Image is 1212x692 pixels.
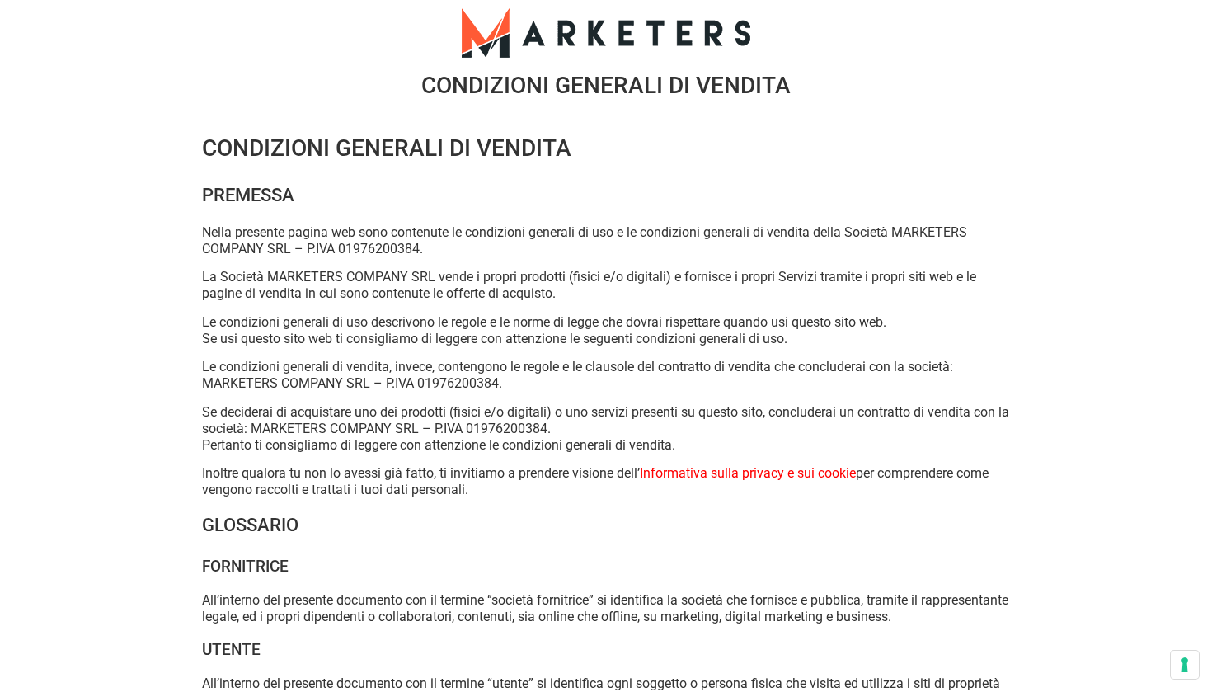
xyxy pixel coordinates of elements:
[202,180,1010,211] h3: PREMESSA
[202,130,1010,167] h2: CONDIZIONI GENERALI DI VENDITA
[202,404,1010,454] p: Se deciderai di acquistare uno dei prodotti (fisici e/o digitali) o uno servizi presenti su quest...
[202,359,1010,392] p: Le condizioni generali di vendita, invece, contengono le regole e le clausole del contratto di ve...
[202,314,1010,347] p: Le condizioni generali di uso descrivono le regole e le norme di legge che dovrai rispettare quan...
[202,465,1010,498] p: Inoltre qualora tu non lo avessi già fatto, ti invitiamo a prendere visione dell’ per comprendere...
[202,554,1010,579] h4: FORNITRICE
[144,74,1068,97] h2: CONDIZIONI GENERALI DI VENDITA
[202,510,1010,541] h3: GLOSSARIO
[640,465,856,481] a: Informativa sulla privacy e sui cookie
[202,592,1010,625] p: All’interno del presente documento con il termine “società fornitrice” si identifica la società c...
[1171,651,1199,679] button: Le tue preferenze relative al consenso per le tecnologie di tracciamento
[202,224,1010,257] p: Nella presente pagina web sono contenute le condizioni generali di uso e le condizioni generali d...
[202,638,1010,662] h4: UTENTE
[202,269,1010,302] p: La Società MARKETERS COMPANY SRL vende i propri prodotti (fisici e/o digitali) e fornisce i propr...
[13,628,63,677] iframe: Customerly Messenger Launcher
